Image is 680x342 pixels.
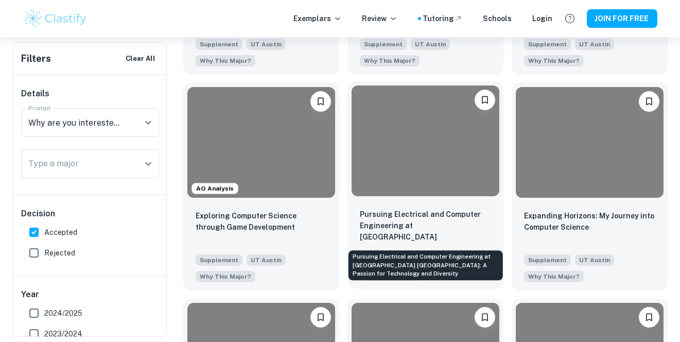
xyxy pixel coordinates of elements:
a: Tutoring [423,13,463,24]
a: AO AnalysisPlease log in to bookmark exemplarsExploring Computer Science through Game Development... [183,83,339,290]
span: 2024/2025 [44,307,82,319]
button: Please log in to bookmark exemplars [310,91,331,112]
p: Pursuing Electrical and Computer Engineering at UT Austin: A Passion for Technology and Diversity [360,209,491,244]
h6: Decision [21,208,159,220]
span: Why are you interested in the major you indicated as your first-choice major? [196,54,255,66]
h6: Details [21,88,159,100]
p: Exemplars [294,13,342,24]
span: Accepted [44,227,77,238]
p: Expanding Horizons: My Journey into Computer Science [524,210,655,233]
span: Supplement [360,39,407,50]
h6: Filters [21,52,51,66]
span: UT Austin [247,39,286,50]
span: Supplement [524,39,571,50]
a: Please log in to bookmark exemplarsPursuing Electrical and Computer Engineering at UT Austin: A P... [347,83,503,290]
span: UT Austin [411,39,450,50]
a: Schools [483,13,512,24]
span: Supplement [196,39,242,50]
span: Why This Major? [528,56,580,65]
button: Please log in to bookmark exemplars [639,91,659,112]
label: Prompt [28,104,51,112]
span: Supplement [196,254,242,266]
button: Please log in to bookmark exemplars [310,307,331,328]
h6: Year [21,288,159,301]
span: Why are you interested in the major you indicated as your first-choice major? [360,54,420,66]
span: UT Austin [575,39,614,50]
span: 2023/2024 [44,328,82,339]
button: Clear All [123,51,158,66]
span: Supplement [524,254,571,266]
span: AO Analysis [192,184,238,193]
span: Why are you interested in the major you indicated as your first-choice major? [196,270,255,282]
span: UT Austin [247,254,286,266]
p: Review [362,13,397,24]
span: Why are you interested in the major you indicated as your first-choice major? [524,54,584,66]
span: UT Austin [575,254,614,266]
span: Rejected [44,247,75,259]
span: Why This Major? [200,56,251,65]
img: Clastify logo [23,8,89,29]
button: Open [141,115,155,130]
span: Why are you interested in the major you indicated as your first-choice major? [524,270,584,282]
button: Please log in to bookmark exemplars [639,307,659,328]
a: Login [533,13,553,24]
a: Please log in to bookmark exemplarsExpanding Horizons: My Journey into Computer ScienceSupplement... [512,83,668,290]
div: Pursuing Electrical and Computer Engineering at [GEOGRAPHIC_DATA] [GEOGRAPHIC_DATA]: A Passion fo... [348,250,503,280]
button: Please log in to bookmark exemplars [475,90,495,110]
span: Why This Major? [364,56,415,65]
button: Please log in to bookmark exemplars [475,307,495,328]
button: Open [141,157,155,171]
button: JOIN FOR FREE [587,9,657,28]
p: Exploring Computer Science through Game Development [196,210,327,233]
button: Help and Feedback [561,10,579,27]
span: Why This Major? [528,272,580,281]
span: Why This Major? [200,272,251,281]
